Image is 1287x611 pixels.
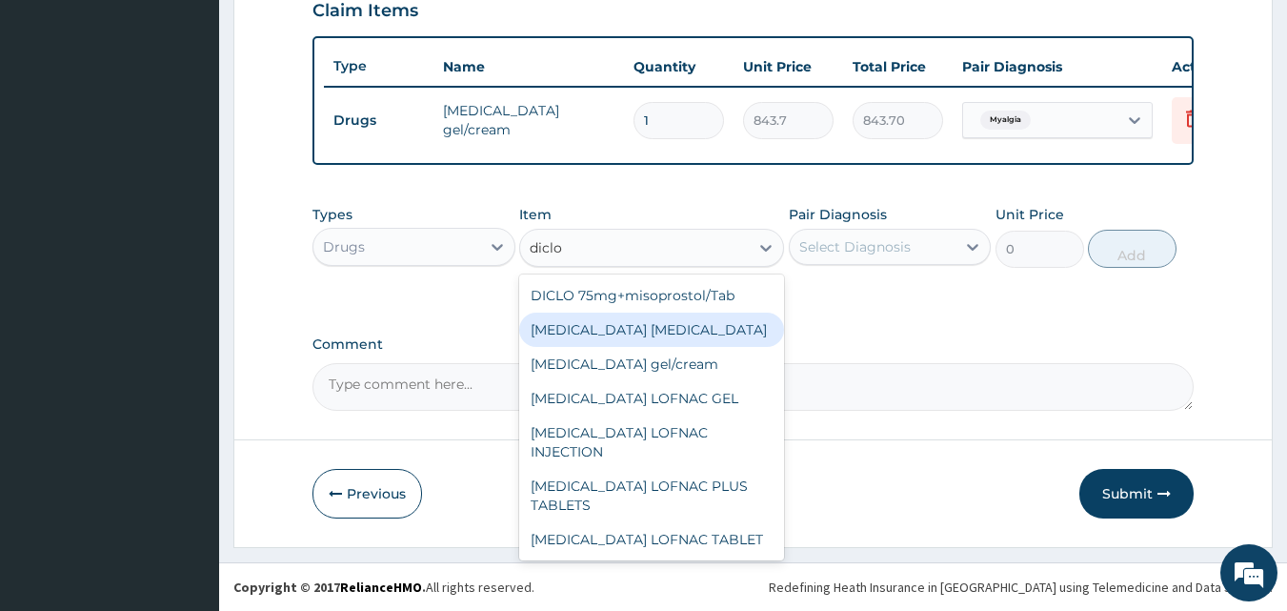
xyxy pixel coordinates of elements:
img: d_794563401_company_1708531726252_794563401 [35,95,77,143]
button: Add [1088,230,1176,268]
div: Redefining Heath Insurance in [GEOGRAPHIC_DATA] using Telemedicine and Data Science! [769,578,1273,597]
th: Type [324,49,433,84]
a: RelianceHMO [340,579,422,596]
div: Minimize live chat window [312,10,358,55]
div: [MEDICAL_DATA] 50MG [519,557,784,591]
button: Previous [312,469,422,519]
div: Chat with us now [99,107,320,132]
textarea: Type your message and hit 'Enter' [10,408,363,475]
h3: Claim Items [312,1,418,22]
th: Quantity [624,48,734,86]
label: Unit Price [995,205,1064,224]
th: Name [433,48,624,86]
div: [MEDICAL_DATA] LOFNAC GEL [519,381,784,416]
label: Item [519,205,552,224]
td: Drugs [324,103,433,138]
div: [MEDICAL_DATA] gel/cream [519,347,784,381]
div: DICLO 75mg+misoprostol/Tab [519,278,784,313]
div: [MEDICAL_DATA] LOFNAC TABLET [519,522,784,557]
th: Unit Price [734,48,843,86]
strong: Copyright © 2017 . [233,579,426,596]
th: Total Price [843,48,953,86]
th: Actions [1162,48,1257,86]
div: [MEDICAL_DATA] [MEDICAL_DATA] [519,313,784,347]
td: [MEDICAL_DATA] gel/cream [433,92,624,149]
div: Drugs [323,237,365,256]
label: Comment [312,336,1195,353]
button: Submit [1079,469,1194,519]
footer: All rights reserved. [219,562,1287,611]
div: [MEDICAL_DATA] LOFNAC PLUS TABLETS [519,469,784,522]
span: Myalgia [980,111,1031,130]
div: Select Diagnosis [799,237,911,256]
label: Types [312,207,352,223]
div: [MEDICAL_DATA] LOFNAC INJECTION [519,416,784,469]
label: Pair Diagnosis [789,205,887,224]
span: We're online! [111,184,263,377]
th: Pair Diagnosis [953,48,1162,86]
